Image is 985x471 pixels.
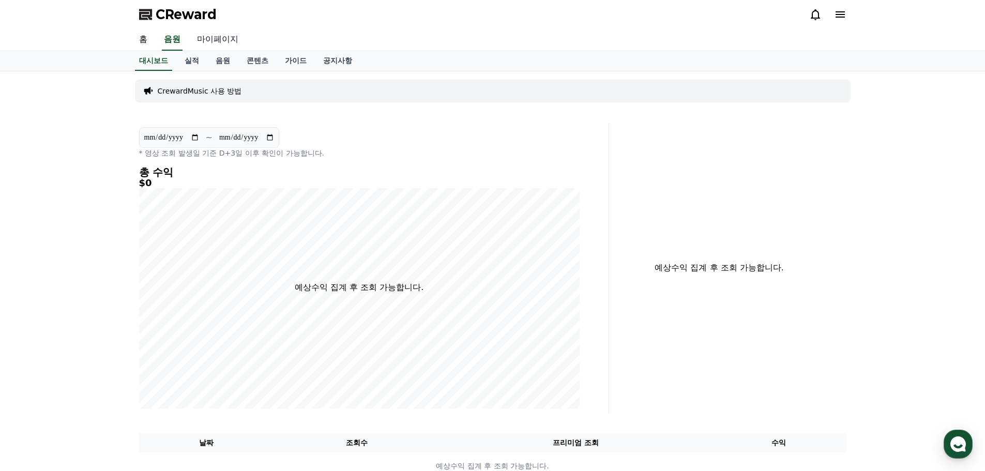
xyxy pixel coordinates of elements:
th: 조회수 [274,433,440,452]
p: ~ [206,131,213,144]
a: 마이페이지 [189,29,247,51]
h5: $0 [139,178,580,188]
a: 설정 [133,328,199,354]
a: 대시보드 [135,51,172,71]
span: 설정 [160,343,172,352]
a: 홈 [3,328,68,354]
span: CReward [156,6,217,23]
p: * 영상 조회 발생일 기준 D+3일 이후 확인이 가능합니다. [139,148,580,158]
a: 가이드 [277,51,315,71]
p: 예상수익 집계 후 조회 가능합니다. [295,281,423,294]
th: 프리미엄 조회 [440,433,711,452]
a: 콘텐츠 [238,51,277,71]
a: CrewardMusic 사용 방법 [158,86,242,96]
a: 대화 [68,328,133,354]
a: CReward [139,6,217,23]
span: 대화 [95,344,107,352]
th: 날짜 [139,433,274,452]
a: 실적 [176,51,207,71]
a: 음원 [207,51,238,71]
a: 음원 [162,29,183,51]
span: 홈 [33,343,39,352]
p: 예상수익 집계 후 조회 가능합니다. [617,262,822,274]
th: 수익 [711,433,846,452]
h4: 총 수익 [139,166,580,178]
a: 공지사항 [315,51,360,71]
a: 홈 [131,29,156,51]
